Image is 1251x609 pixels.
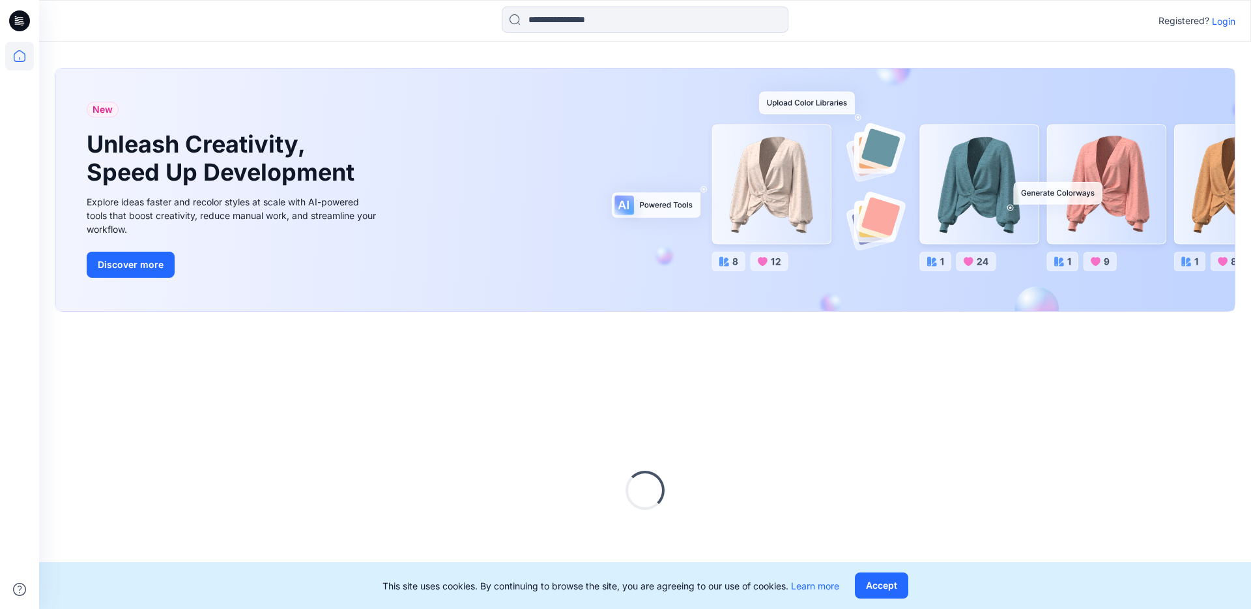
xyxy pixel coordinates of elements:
button: Discover more [87,252,175,278]
p: Login [1212,14,1235,28]
h1: Unleash Creativity, Speed Up Development [87,130,360,186]
p: This site uses cookies. By continuing to browse the site, you are agreeing to our use of cookies. [382,579,839,593]
a: Learn more [791,580,839,591]
button: Accept [855,572,908,599]
span: New [93,102,113,117]
div: Explore ideas faster and recolor styles at scale with AI-powered tools that boost creativity, red... [87,195,380,236]
p: Registered? [1158,13,1209,29]
a: Discover more [87,252,380,278]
